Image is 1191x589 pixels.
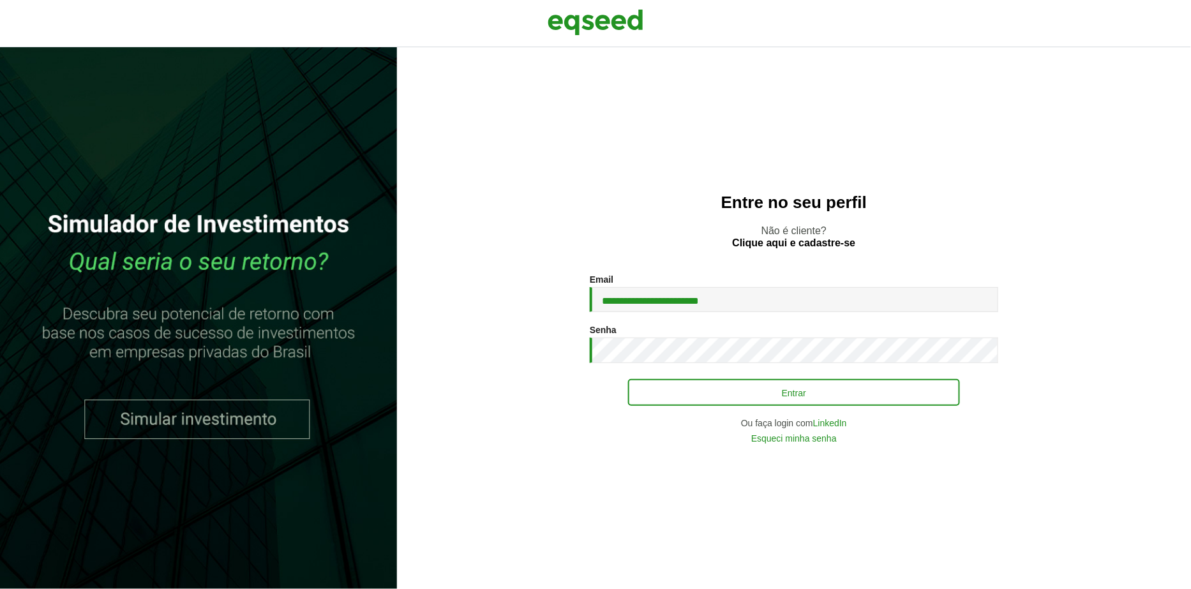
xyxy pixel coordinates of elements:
[423,225,1165,249] p: Não é cliente?
[628,379,960,406] button: Entrar
[423,193,1165,212] h2: Entre no seu perfil
[590,325,617,334] label: Senha
[590,419,998,428] div: Ou faça login com
[813,419,847,428] a: LinkedIn
[548,6,643,38] img: EqSeed Logo
[751,434,837,443] a: Esqueci minha senha
[733,238,856,248] a: Clique aqui e cadastre-se
[590,275,613,284] label: Email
